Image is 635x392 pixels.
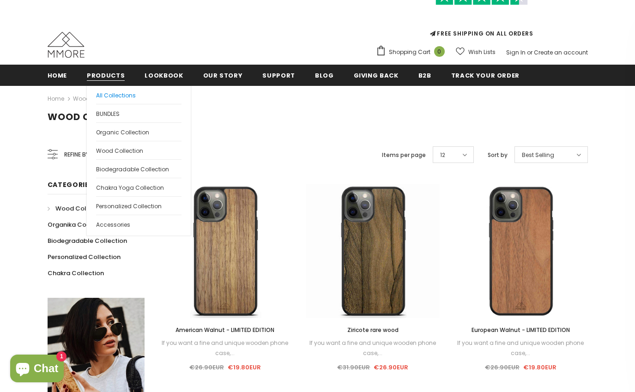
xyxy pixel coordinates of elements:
span: €31.90EUR [337,363,370,372]
span: Wish Lists [468,48,496,57]
a: Wood Collection [73,95,120,103]
a: Personalized Collection [96,196,181,215]
inbox-online-store-chat: Shopify online store chat [7,355,67,385]
a: American Walnut - LIMITED EDITION [158,325,292,335]
span: Wood Collection [96,147,143,155]
a: BUNDLES [96,104,181,122]
img: MMORE Cases [48,32,85,58]
span: Our Story [203,71,243,80]
span: Organika Collection [48,220,109,229]
div: If you want a fine and unique wooden phone case,... [454,338,588,358]
span: Chakra Collection [48,269,104,277]
a: Chakra Yoga Collection [96,178,181,196]
a: Wood Collection [96,141,181,159]
a: B2B [418,65,431,85]
span: Categories [48,180,94,189]
span: Chakra Yoga Collection [96,184,164,192]
span: B2B [418,71,431,80]
span: All Collections [96,91,136,99]
a: Sign In [506,48,526,56]
span: 0 [434,46,445,57]
span: Organic Collection [96,128,149,136]
span: or [527,48,532,56]
a: Biodegradable Collection [96,159,181,178]
a: Organic Collection [96,122,181,141]
span: Biodegradable Collection [96,165,169,173]
span: BUNDLES [96,110,120,118]
span: €19.80EUR [523,363,556,372]
label: Sort by [488,151,508,160]
span: €26.90EUR [485,363,520,372]
a: Organika Collection [48,217,109,233]
span: Wood Collection [55,204,108,213]
span: Shopping Cart [389,48,430,57]
span: Products [87,71,125,80]
a: support [262,65,295,85]
span: Track your order [451,71,520,80]
span: European Walnut - LIMITED EDITION [472,326,570,334]
a: Accessories [96,215,181,233]
a: Giving back [354,65,399,85]
span: €19.80EUR [228,363,261,372]
a: Our Story [203,65,243,85]
a: Home [48,65,67,85]
a: All Collections [96,86,181,104]
span: American Walnut - LIMITED EDITION [175,326,274,334]
a: Ziricote rare wood [306,325,440,335]
span: Biodegradable Collection [48,236,127,245]
span: Wood Collection [48,110,146,123]
span: €26.90EUR [189,363,224,372]
a: Products [87,65,125,85]
span: Home [48,71,67,80]
a: European Walnut - LIMITED EDITION [454,325,588,335]
span: Personalized Collection [96,202,162,210]
a: Shopping Cart 0 [376,45,449,59]
a: Wish Lists [456,44,496,60]
span: 12 [440,151,445,160]
span: Best Selling [522,151,554,160]
a: Track your order [451,65,520,85]
span: support [262,71,295,80]
iframe: Customer reviews powered by Trustpilot [376,5,588,29]
a: Personalized Collection [48,249,121,265]
a: Lookbook [145,65,183,85]
a: Chakra Collection [48,265,104,281]
a: Biodegradable Collection [48,233,127,249]
span: Lookbook [145,71,183,80]
span: Ziricote rare wood [347,326,399,334]
span: Personalized Collection [48,253,121,261]
a: Wood Collection [48,200,108,217]
a: Create an account [534,48,588,56]
div: If you want a fine and unique wooden phone case,... [158,338,292,358]
label: Items per page [382,151,426,160]
span: Refine by [64,150,89,160]
div: If you want a fine and unique wooden phone case,... [306,338,440,358]
span: Accessories [96,221,130,229]
span: Giving back [354,71,399,80]
span: Blog [315,71,334,80]
a: Blog [315,65,334,85]
span: €26.90EUR [374,363,408,372]
a: Home [48,93,64,104]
